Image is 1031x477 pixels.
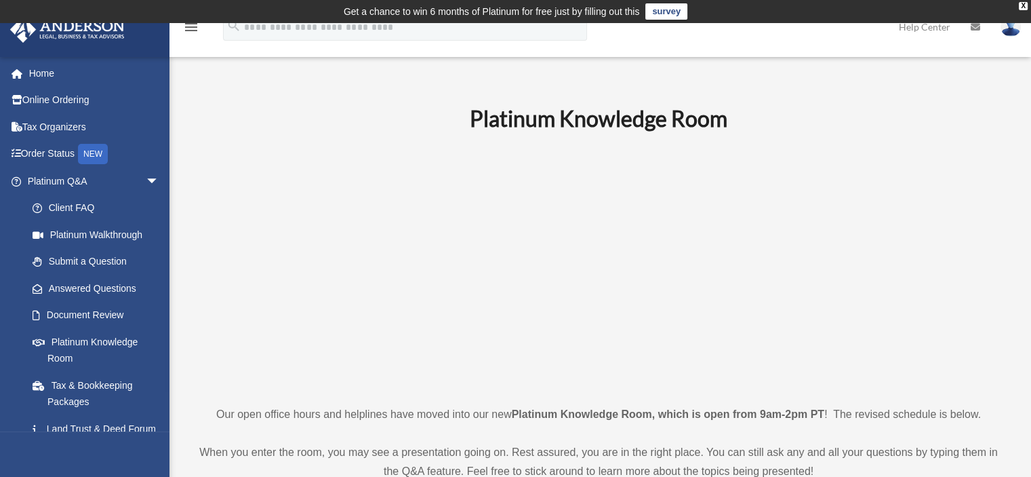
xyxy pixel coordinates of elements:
a: Platinum Q&Aarrow_drop_down [9,168,180,195]
a: Platinum Knowledge Room [19,328,173,372]
a: Platinum Walkthrough [19,221,180,248]
p: Our open office hours and helplines have moved into our new ! The revised schedule is below. [193,405,1004,424]
iframe: 231110_Toby_KnowledgeRoom [395,151,802,380]
a: Submit a Question [19,248,180,275]
a: menu [183,24,199,35]
div: Get a chance to win 6 months of Platinum for free just by filling out this [344,3,640,20]
a: Document Review [19,302,180,329]
a: Tax & Bookkeeping Packages [19,372,180,415]
img: Anderson Advisors Platinum Portal [6,16,129,43]
a: Answered Questions [19,275,180,302]
a: Online Ordering [9,87,180,114]
a: survey [645,3,687,20]
a: Tax Organizers [9,113,180,140]
span: arrow_drop_down [146,168,173,195]
a: Home [9,60,180,87]
i: menu [183,19,199,35]
img: User Pic [1000,17,1021,37]
div: NEW [78,144,108,164]
b: Platinum Knowledge Room [470,105,727,132]
i: search [226,18,241,33]
strong: Platinum Knowledge Room, which is open from 9am-2pm PT [512,408,824,420]
div: close [1019,2,1028,10]
a: Client FAQ [19,195,180,222]
a: Order StatusNEW [9,140,180,168]
a: Land Trust & Deed Forum [19,415,180,442]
